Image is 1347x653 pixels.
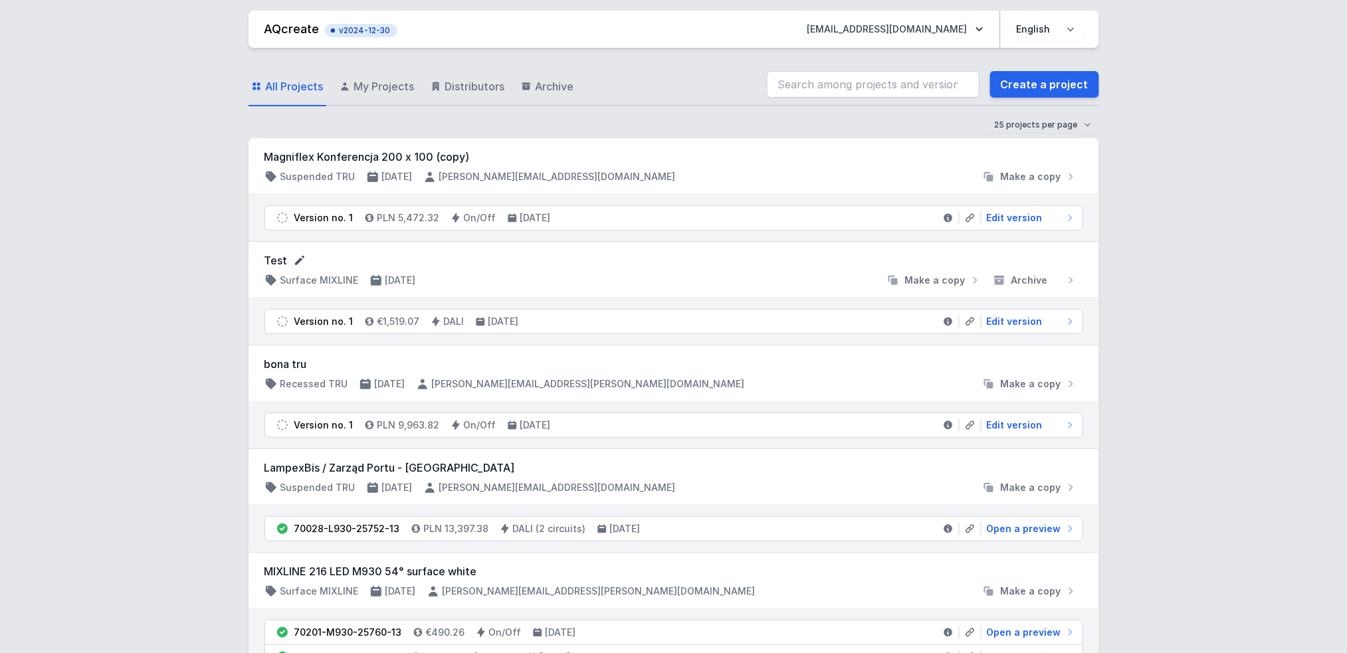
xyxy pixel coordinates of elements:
a: All Projects [249,68,326,106]
h4: €1,519.07 [377,315,420,328]
h4: On/Off [489,626,522,639]
button: v2024-12-30 [325,21,397,37]
div: 70201-M930-25760-13 [294,626,402,639]
a: Distributors [428,68,508,106]
button: Make a copy [881,274,987,287]
span: Make a copy [1001,170,1061,183]
div: Version no. 1 [294,419,354,432]
h4: [DATE] [385,274,416,287]
h4: DALI [444,315,465,328]
h4: [DATE] [385,585,416,598]
h4: [DATE] [488,315,519,328]
h3: LampexBis / Zarząd Portu - [GEOGRAPHIC_DATA] [264,460,1083,476]
span: Edit version [987,211,1043,225]
button: Make a copy [977,481,1083,494]
h4: [DATE] [382,481,413,494]
h4: Suspended TRU [280,481,356,494]
img: draft.svg [276,315,289,328]
a: Create a project [990,71,1099,98]
h4: PLN 13,397.38 [424,522,489,535]
span: Archive [1011,274,1048,287]
h4: Suspended TRU [280,170,356,183]
input: Search among projects and versions... [767,71,980,98]
span: Make a copy [1001,585,1061,598]
h3: Magniflex Konferencja 200 x 100 (copy) [264,149,1083,165]
h4: Surface MIXLINE [280,585,359,598]
h4: Surface MIXLINE [280,274,359,287]
h4: [DATE] [375,377,405,391]
h4: On/Off [464,419,496,432]
span: Make a copy [1001,481,1061,494]
h4: [DATE] [520,211,551,225]
a: Edit version [982,315,1077,328]
span: Make a copy [1001,377,1061,391]
a: Archive [518,68,577,106]
span: Edit version [987,419,1043,432]
span: All Projects [266,78,324,94]
h4: [PERSON_NAME][EMAIL_ADDRESS][PERSON_NAME][DOMAIN_NAME] [432,377,745,391]
button: Archive [987,274,1083,287]
h4: PLN 9,963.82 [377,419,440,432]
form: Test [264,252,1083,268]
h4: [DATE] [382,170,413,183]
span: Archive [536,78,574,94]
h4: [DATE] [520,419,551,432]
button: Make a copy [977,170,1083,183]
h4: [DATE] [546,626,576,639]
h4: DALI (2 circuits) [513,522,586,535]
span: My Projects [354,78,415,94]
h4: On/Off [464,211,496,225]
h4: €490.26 [426,626,465,639]
span: Edit version [987,315,1043,328]
div: Version no. 1 [294,211,354,225]
a: My Projects [337,68,417,106]
button: Make a copy [977,377,1083,391]
span: Make a copy [905,274,966,287]
span: Open a preview [987,626,1061,639]
a: Open a preview [982,626,1077,639]
a: Edit version [982,211,1077,225]
h4: [DATE] [610,522,641,535]
h3: bona tru [264,356,1083,372]
div: Version no. 1 [294,315,354,328]
span: v2024-12-30 [332,25,391,36]
select: Choose language [1009,17,1083,41]
h4: [PERSON_NAME][EMAIL_ADDRESS][PERSON_NAME][DOMAIN_NAME] [443,585,756,598]
button: Make a copy [977,585,1083,598]
span: Distributors [445,78,505,94]
h3: MIXLINE 216 LED M930 54° surface white [264,563,1083,579]
h4: [PERSON_NAME][EMAIL_ADDRESS][DOMAIN_NAME] [439,481,676,494]
a: AQcreate [264,22,320,36]
img: draft.svg [276,419,289,432]
h4: Recessed TRU [280,377,348,391]
img: draft.svg [276,211,289,225]
a: Open a preview [982,522,1077,535]
h4: PLN 5,472.32 [377,211,440,225]
div: 70028-L930-25752-13 [294,522,400,535]
h4: [PERSON_NAME][EMAIL_ADDRESS][DOMAIN_NAME] [439,170,676,183]
a: Edit version [982,419,1077,432]
button: Rename project [293,254,306,267]
button: [EMAIL_ADDRESS][DOMAIN_NAME] [797,17,994,41]
span: Open a preview [987,522,1061,535]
